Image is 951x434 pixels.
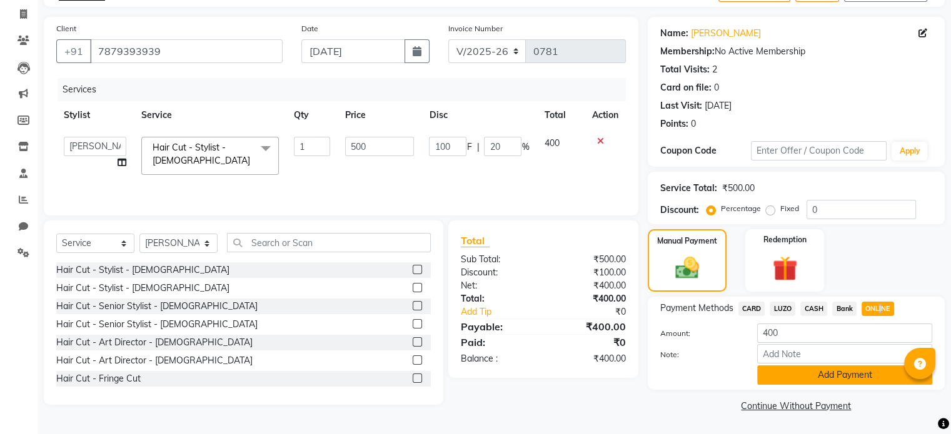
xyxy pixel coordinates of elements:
[751,141,887,160] input: Enter Offer / Coupon Code
[660,302,733,315] span: Payment Methods
[543,335,635,350] div: ₹0
[660,27,688,40] div: Name:
[763,234,807,245] label: Redemption
[721,203,761,214] label: Percentage
[714,81,719,94] div: 0
[765,253,805,284] img: _gift.svg
[451,335,543,350] div: Paid:
[800,302,827,316] span: CASH
[56,318,258,331] div: Hair Cut - Senior Stylist - [DEMOGRAPHIC_DATA]
[56,336,253,349] div: Hair Cut - Art Director - [DEMOGRAPHIC_DATA]
[543,319,635,334] div: ₹400.00
[770,302,795,316] span: LUZO
[451,319,543,334] div: Payable:
[476,141,479,154] span: |
[892,142,927,160] button: Apply
[521,141,529,154] span: %
[657,235,717,247] label: Manual Payment
[660,45,932,58] div: No Active Membership
[451,352,543,365] div: Balance :
[757,323,932,343] input: Amount
[558,305,635,318] div: ₹0
[227,233,431,252] input: Search or Scan
[338,101,421,129] th: Price
[780,203,799,214] label: Fixed
[544,137,559,149] span: 400
[650,400,942,413] a: Continue Without Payment
[451,292,543,305] div: Total:
[153,142,250,166] span: Hair Cut - Stylist - [DEMOGRAPHIC_DATA]
[691,27,761,40] a: [PERSON_NAME]
[461,234,490,247] span: Total
[660,204,699,217] div: Discount:
[90,39,283,63] input: Search by Name/Mobile/Email/Code
[757,344,932,363] input: Add Note
[56,300,258,313] div: Hair Cut - Senior Stylist - [DEMOGRAPHIC_DATA]
[660,182,717,195] div: Service Total:
[585,101,626,129] th: Action
[651,349,748,360] label: Note:
[660,144,751,157] div: Coupon Code
[757,365,932,385] button: Add Payment
[712,63,717,76] div: 2
[56,23,76,34] label: Client
[58,78,635,101] div: Services
[660,63,710,76] div: Total Visits:
[301,23,318,34] label: Date
[660,117,688,131] div: Points:
[451,253,543,266] div: Sub Total:
[250,155,256,166] a: x
[660,81,712,94] div: Card on file:
[536,101,584,129] th: Total
[543,352,635,365] div: ₹400.00
[722,182,755,195] div: ₹500.00
[56,354,253,367] div: Hair Cut - Art Director - [DEMOGRAPHIC_DATA]
[651,328,748,339] label: Amount:
[56,372,141,385] div: Hair Cut - Fringe Cut
[832,302,857,316] span: Bank
[543,253,635,266] div: ₹500.00
[543,279,635,292] div: ₹400.00
[56,39,91,63] button: +91
[668,254,707,282] img: _cash.svg
[691,117,696,131] div: 0
[451,279,543,292] div: Net:
[543,266,635,279] div: ₹100.00
[56,282,229,295] div: Hair Cut - Stylist - [DEMOGRAPHIC_DATA]
[543,292,635,305] div: ₹400.00
[451,266,543,279] div: Discount:
[134,101,286,129] th: Service
[448,23,503,34] label: Invoice Number
[56,264,229,277] div: Hair Cut - Stylist - [DEMOGRAPHIC_DATA]
[738,302,765,316] span: CARD
[451,305,558,318] a: Add Tip
[660,45,715,58] div: Membership:
[421,101,536,129] th: Disc
[862,302,894,316] span: ONLINE
[660,99,702,112] div: Last Visit:
[466,141,471,154] span: F
[56,101,134,129] th: Stylist
[705,99,732,112] div: [DATE]
[286,101,338,129] th: Qty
